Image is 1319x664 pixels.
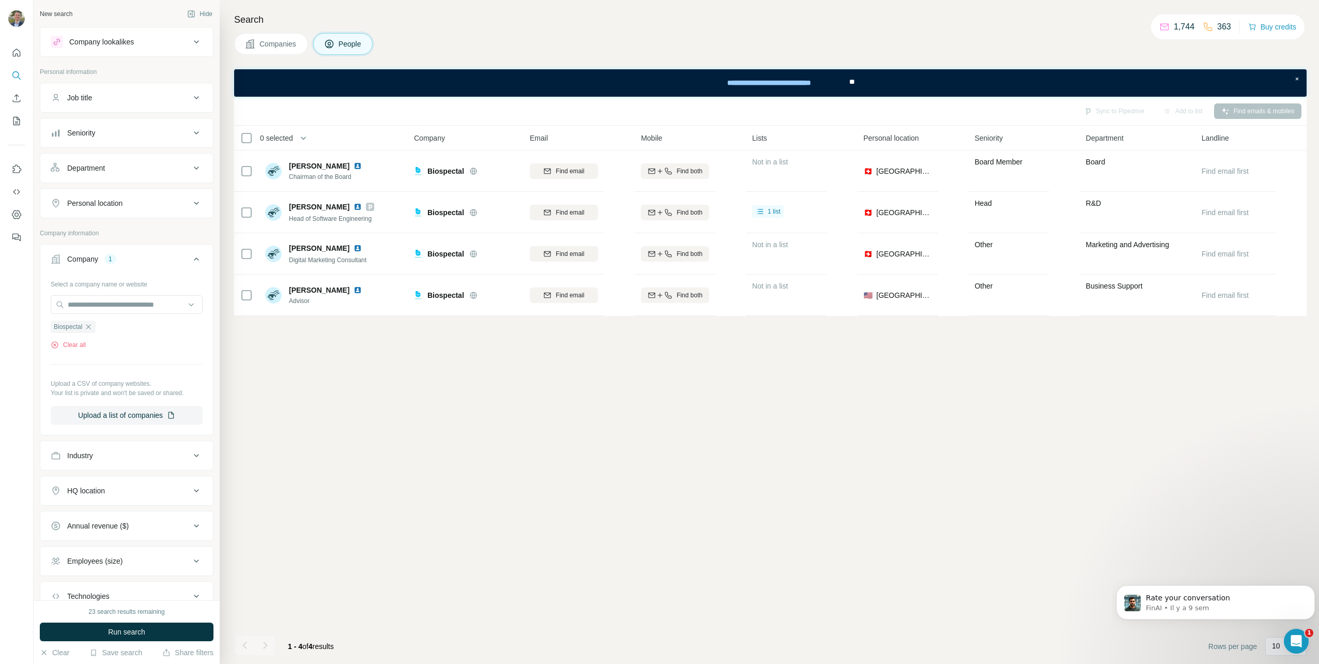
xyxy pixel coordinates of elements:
[51,340,86,350] button: Clear all
[877,207,932,218] span: [GEOGRAPHIC_DATA]
[975,240,993,249] span: Other
[40,229,213,238] p: Company information
[414,208,422,217] img: Logo of Biospectal
[864,290,872,300] span: 🇺🇸
[40,29,213,54] button: Company lookalikes
[354,162,362,170] img: LinkedIn logo
[556,249,584,259] span: Find email
[1272,641,1280,651] p: 10
[752,240,788,249] span: Not in a list
[1086,282,1143,290] span: Business Support
[309,642,313,651] span: 4
[8,183,25,201] button: Use Surfe API
[67,254,98,264] div: Company
[40,478,213,503] button: HQ location
[289,296,366,306] span: Advisor
[427,249,464,259] span: Biospectal
[67,591,110,601] div: Technologies
[8,205,25,224] button: Dashboard
[1305,629,1313,637] span: 1
[1086,199,1101,207] span: R&D
[40,549,213,574] button: Employees (size)
[975,199,992,207] span: Head
[877,249,932,259] span: [GEOGRAPHIC_DATA]
[108,627,145,637] span: Run search
[752,133,767,143] span: Lists
[752,282,788,290] span: Not in a list
[260,133,293,143] span: 0 selected
[51,379,203,388] p: Upload a CSV of company websites.
[864,166,872,176] span: 🇨🇭
[354,244,362,252] img: LinkedIn logo
[51,276,203,289] div: Select a company name or website
[88,607,164,616] div: 23 search results remaining
[234,12,1307,27] h4: Search
[289,256,366,264] span: Digital Marketing Consultant
[530,246,598,262] button: Find email
[40,514,213,538] button: Annual revenue ($)
[8,66,25,85] button: Search
[1174,21,1194,33] p: 1,744
[67,163,105,173] div: Department
[975,158,1023,166] span: Board Member
[677,249,702,259] span: Find both
[641,205,709,220] button: Find both
[40,247,213,276] button: Company1
[40,584,213,609] button: Technologies
[67,93,92,103] div: Job title
[530,205,598,220] button: Find email
[677,167,702,176] span: Find both
[265,163,282,179] img: Avatar
[67,556,122,566] div: Employees (size)
[354,286,362,294] img: LinkedIn logo
[67,450,93,461] div: Industry
[265,246,282,262] img: Avatar
[1202,208,1249,217] span: Find email first
[1202,291,1249,299] span: Find email first
[1086,133,1124,143] span: Department
[89,647,142,658] button: Save search
[556,291,584,300] span: Find email
[864,207,872,218] span: 🇨🇭
[8,43,25,62] button: Quick start
[234,69,1307,97] iframe: Banner
[259,39,297,49] span: Companies
[288,642,302,651] span: 1 - 4
[414,291,422,299] img: Logo of Biospectal
[8,89,25,108] button: Enrich CSV
[289,215,372,222] span: Head of Software Engineering
[864,249,872,259] span: 🇨🇭
[265,287,282,304] img: Avatar
[40,67,213,77] p: Personal information
[1202,133,1229,143] span: Landline
[530,288,598,303] button: Find email
[1208,641,1257,652] span: Rows per page
[556,208,584,217] span: Find email
[67,486,105,496] div: HQ location
[8,160,25,178] button: Use Surfe on LinkedIn
[8,228,25,247] button: Feedback
[1112,564,1319,636] iframe: Intercom notifications message
[641,133,662,143] span: Mobile
[427,290,464,300] span: Biospectal
[677,291,702,300] span: Find both
[51,406,203,425] button: Upload a list of companies
[289,243,349,253] span: [PERSON_NAME]
[288,642,334,651] span: results
[975,282,993,290] span: Other
[641,163,709,179] button: Find both
[414,250,422,258] img: Logo of Biospectal
[8,112,25,130] button: My lists
[40,9,72,19] div: New search
[768,207,780,216] span: 1 list
[414,133,445,143] span: Company
[641,246,709,262] button: Find both
[641,288,709,303] button: Find both
[67,128,95,138] div: Seniority
[1202,250,1249,258] span: Find email first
